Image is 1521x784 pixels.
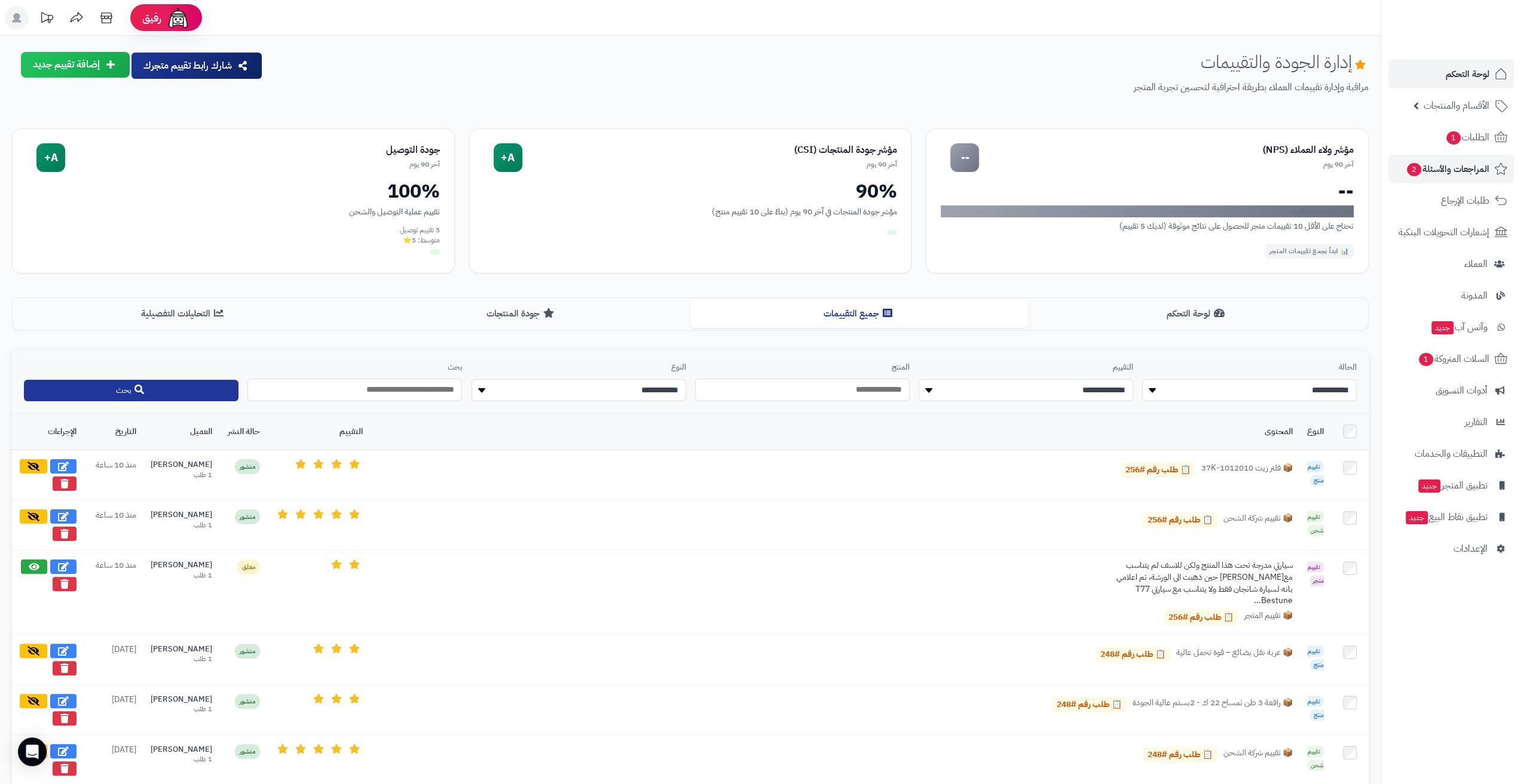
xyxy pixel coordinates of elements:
span: جديد [1418,479,1440,493]
div: [PERSON_NAME] [151,459,212,471]
th: النوع [1300,414,1331,450]
a: إشعارات التحويلات البنكية [1388,218,1514,247]
label: الحالة [1142,362,1357,373]
a: 📋 طلب رقم #256 [1143,512,1217,528]
label: بحث [247,362,462,373]
label: النوع [471,362,685,373]
span: تقييم متجر [1308,561,1324,586]
a: السلات المتروكة1 [1388,345,1514,373]
span: 1 [1446,131,1461,145]
span: المدونة [1461,287,1488,304]
div: 100% [27,182,440,201]
div: 90% [484,182,897,201]
span: 📦 فلتر زيت 1012010-37K [1201,462,1293,478]
th: التاريخ [84,414,143,450]
div: آخر 90 يوم [979,159,1354,170]
a: 📋 طلب رقم #248 [1143,747,1217,763]
td: منذ 10 ساعة [84,500,143,551]
h1: إدارة الجودة والتقييمات [1201,52,1369,72]
span: السلات المتروكة [1418,351,1489,367]
div: [PERSON_NAME] [151,644,212,655]
span: الطلبات [1445,129,1489,146]
label: المنتج [695,362,910,373]
span: منشور [235,509,260,524]
td: [DATE] [84,634,143,684]
span: تقييم شحن [1307,746,1324,771]
span: رفيق [142,11,161,25]
a: العملاء [1388,250,1514,278]
div: Open Intercom Messenger [18,737,47,766]
th: حالة النشر [219,414,267,450]
span: معلق [237,559,260,574]
span: تطبيق نقاط البيع [1404,509,1488,525]
div: 1 طلب [151,571,212,580]
button: شارك رابط تقييم متجرك [131,53,262,79]
span: المراجعات والأسئلة [1406,161,1489,177]
span: أدوات التسويق [1436,382,1488,399]
a: التقارير [1388,408,1514,436]
a: لوحة التحكم [1388,60,1514,88]
span: منشور [235,694,260,709]
a: 📋 طلب رقم #248 [1095,647,1170,662]
div: 1 طلب [151,705,212,714]
span: إشعارات التحويلات البنكية [1398,224,1489,241]
button: التحليلات التفصيلية [15,300,353,327]
a: الإعدادات [1388,534,1514,563]
button: جودة المنتجات [353,300,690,327]
div: -- [941,182,1354,201]
div: آخر 90 يوم [65,159,440,170]
div: -- [950,143,979,172]
span: جديد [1431,321,1453,334]
span: الإعدادات [1453,540,1488,557]
a: تحديثات المنصة [32,6,62,33]
span: التطبيقات والخدمات [1415,445,1488,462]
span: تقييم منتج [1308,645,1324,671]
div: مؤشر جودة المنتجات (CSI) [522,143,897,157]
td: منذ 10 ساعة [84,450,143,500]
span: تقييم منتج [1308,461,1324,486]
a: 📋 طلب رقم #248 [1052,697,1127,712]
a: أدوات التسويق [1388,376,1514,405]
span: 📦 تقييم شركة الشحن [1223,747,1293,763]
span: منشور [235,644,260,659]
button: جميع التقييمات [690,300,1028,327]
a: التطبيقات والخدمات [1388,439,1514,468]
div: [PERSON_NAME] [151,559,212,571]
a: تطبيق المتجرجديد [1388,471,1514,500]
a: 📋 طلب رقم #256 [1121,462,1195,478]
th: العميل [143,414,219,450]
td: منذ 10 ساعة [84,551,143,634]
a: المراجعات والأسئلة2 [1388,155,1514,183]
span: جديد [1406,511,1428,524]
label: التقييم [919,362,1133,373]
div: مؤشر ولاء العملاء (NPS) [979,143,1354,157]
span: تقييم شحن [1307,511,1324,536]
th: المحتوى [370,414,1300,450]
a: المدونة [1388,281,1514,310]
div: 1 طلب [151,654,212,664]
div: A+ [36,143,65,172]
div: تقييم عملية التوصيل والشحن [27,205,440,218]
div: [PERSON_NAME] [151,694,212,705]
div: سيارتي مدرجة تحت هذا المنتج ولكن للاسف لم يتناسب مع[PERSON_NAME] حين ذهبت الى الورشة، تم اعلامي ب... [1113,559,1293,606]
div: 1 طلب [151,521,212,530]
a: الطلبات1 [1388,123,1514,152]
div: تحتاج على الأقل 10 تقييمات متجر للحصول على نتائج موثوقة (لديك 5 تقييم) [941,220,1354,232]
span: التقارير [1465,414,1488,431]
span: منشور [235,744,260,759]
span: 2 [1406,162,1422,177]
a: وآتس آبجديد [1388,313,1514,342]
div: مؤشر جودة المنتجات في آخر 90 يوم (بناءً على 10 تقييم منتج) [484,205,897,218]
span: تطبيق المتجر [1417,477,1488,494]
span: 📦 رافعة 3 طن تمساح 22 ك - 2بستم عالية الجودة [1133,697,1293,712]
img: logo-2.png [1440,20,1510,45]
div: [PERSON_NAME] [151,509,212,521]
span: 📦 تقييم المتجر [1244,610,1293,625]
span: لوحة التحكم [1446,66,1489,82]
div: 1 طلب [151,755,212,764]
th: التقييم [267,414,370,450]
span: تقييم منتج [1308,696,1324,721]
td: [DATE] [84,684,143,734]
span: طلبات الإرجاع [1441,192,1489,209]
span: العملاء [1464,256,1488,272]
